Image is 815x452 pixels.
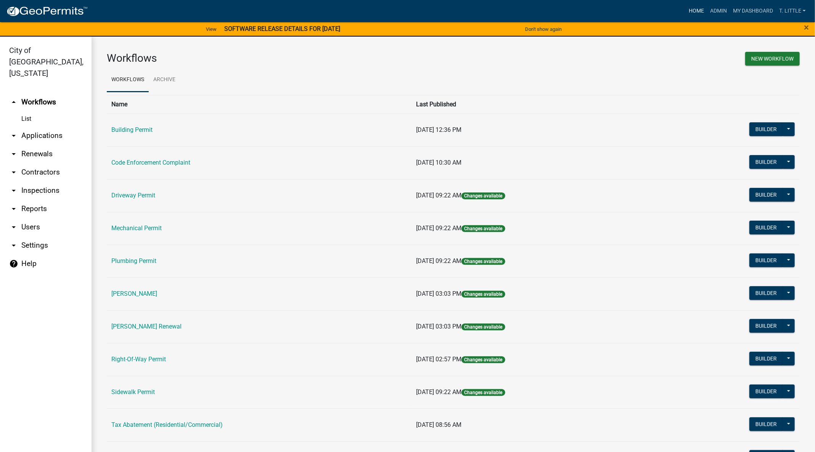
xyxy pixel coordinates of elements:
[749,385,783,398] button: Builder
[804,22,809,33] span: ×
[416,192,461,199] span: [DATE] 09:22 AM
[461,389,505,396] span: Changes available
[745,52,800,66] button: New Workflow
[149,68,180,92] a: Archive
[461,258,505,265] span: Changes available
[9,131,18,140] i: arrow_drop_down
[749,319,783,333] button: Builder
[107,95,412,114] th: Name
[776,4,809,18] a: T. Little
[107,68,149,92] a: Workflows
[111,356,166,363] a: Right-Of-Way Permit
[9,186,18,195] i: arrow_drop_down
[416,126,461,133] span: [DATE] 12:36 PM
[804,23,809,32] button: Close
[686,4,707,18] a: Home
[461,324,505,330] span: Changes available
[730,4,776,18] a: My Dashboard
[9,98,18,107] i: arrow_drop_up
[707,4,730,18] a: Admin
[416,159,461,166] span: [DATE] 10:30 AM
[416,224,461,232] span: [DATE] 09:22 AM
[749,188,783,202] button: Builder
[749,253,783,267] button: Builder
[749,286,783,300] button: Builder
[749,417,783,431] button: Builder
[461,356,505,363] span: Changes available
[416,421,461,428] span: [DATE] 08:56 AM
[412,95,660,114] th: Last Published
[461,225,505,232] span: Changes available
[416,356,461,363] span: [DATE] 02:57 PM
[461,291,505,298] span: Changes available
[749,155,783,169] button: Builder
[111,159,190,166] a: Code Enforcement Complaint
[9,259,18,268] i: help
[107,52,448,65] h3: Workflows
[111,421,223,428] a: Tax Abatement (Residential/Commercial)
[416,290,461,297] span: [DATE] 03:03 PM
[111,224,162,232] a: Mechanical Permit
[9,223,18,232] i: arrow_drop_down
[111,257,156,264] a: Plumbing Permit
[111,192,155,199] a: Driveway Permit
[224,25,340,32] strong: SOFTWARE RELEASE DETAILS FOR [DATE]
[749,352,783,365] button: Builder
[9,204,18,213] i: arrow_drop_down
[416,323,461,330] span: [DATE] 03:03 PM
[111,323,182,330] a: [PERSON_NAME] Renewal
[111,290,157,297] a: [PERSON_NAME]
[203,23,220,35] a: View
[522,23,565,35] button: Don't show again
[9,149,18,159] i: arrow_drop_down
[749,221,783,234] button: Builder
[111,388,155,396] a: Sidewalk Permit
[9,168,18,177] i: arrow_drop_down
[416,388,461,396] span: [DATE] 09:22 AM
[416,257,461,264] span: [DATE] 09:22 AM
[111,126,153,133] a: Building Permit
[749,122,783,136] button: Builder
[9,241,18,250] i: arrow_drop_down
[461,192,505,199] span: Changes available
